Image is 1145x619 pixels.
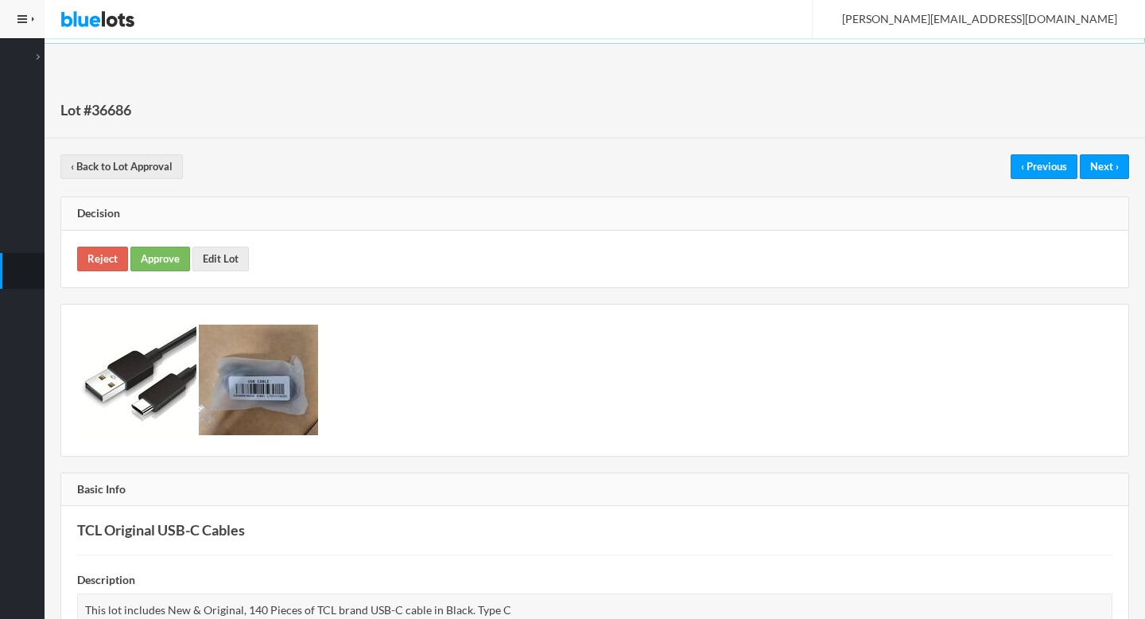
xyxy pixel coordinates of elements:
a: Next › [1080,154,1129,179]
div: Decision [61,197,1128,231]
label: Description [77,571,135,590]
h3: TCL Original USB-C Cables [77,522,1112,539]
a: Approve [130,247,190,271]
a: Edit Lot [192,247,249,271]
img: 19931650-774e-4af1-95cb-83b9f41e190d-1755267644.jpg [199,325,318,435]
img: 3c172060-1910-45e0-825b-517a5f7c9d80-1755267643.jpg [77,321,196,440]
span: [PERSON_NAME][EMAIL_ADDRESS][DOMAIN_NAME] [825,12,1117,25]
a: ‹ Previous [1011,154,1077,179]
a: ‹ Back to Lot Approval [60,154,183,179]
h1: Lot #36686 [60,98,131,122]
a: Reject [77,247,128,271]
div: Basic Info [61,473,1128,507]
